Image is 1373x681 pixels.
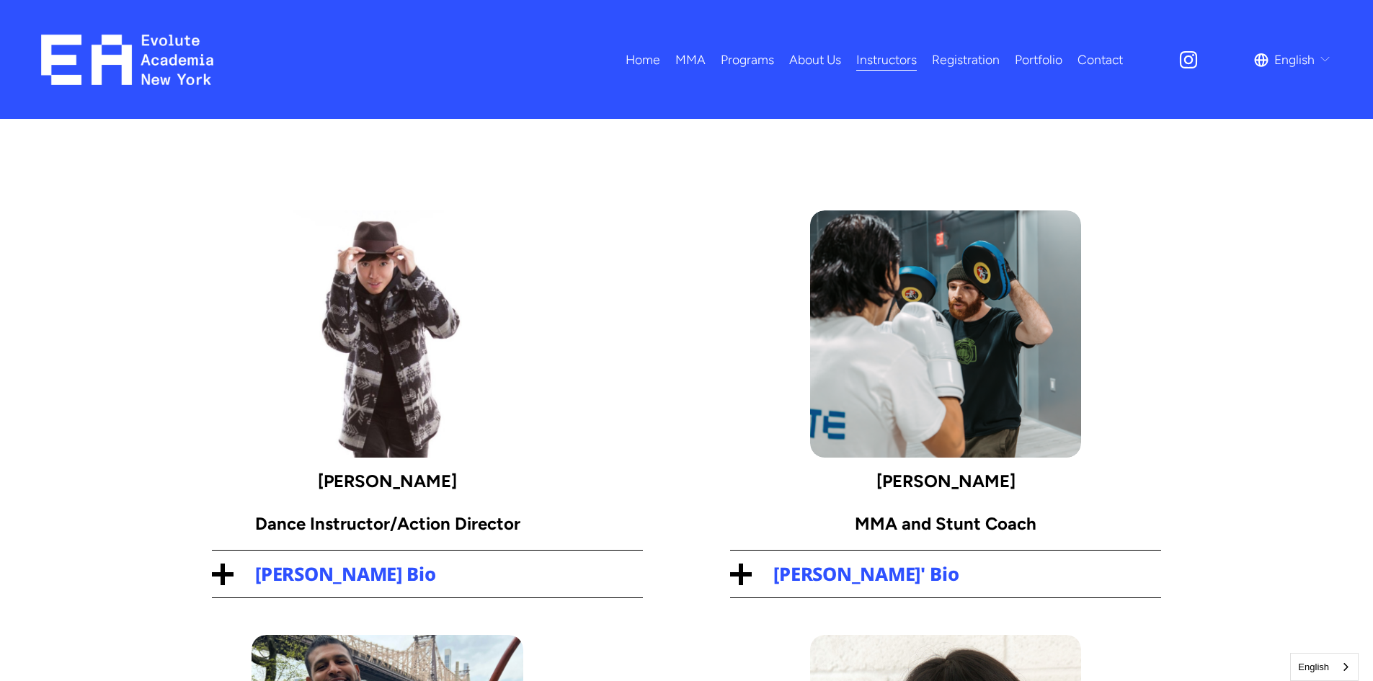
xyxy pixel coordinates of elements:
span: [PERSON_NAME] Bio [234,561,643,587]
span: MMA [675,48,706,71]
a: Instructors [856,47,917,72]
a: English [1291,654,1358,680]
button: [PERSON_NAME] Bio [212,551,643,597]
a: Registration [932,47,1000,72]
div: language picker [1254,47,1332,72]
a: folder dropdown [721,47,774,72]
span: Programs [721,48,774,71]
img: EA [41,35,213,85]
button: [PERSON_NAME]' Bio [730,551,1161,597]
strong: [PERSON_NAME] [318,471,457,491]
a: Instagram [1178,49,1199,71]
a: About Us [789,47,841,72]
a: folder dropdown [675,47,706,72]
strong: Dance Instructor/Action Director [255,513,520,534]
aside: Language selected: English [1290,653,1359,681]
a: Home [626,47,660,72]
a: Portfolio [1015,47,1062,72]
strong: [PERSON_NAME] [876,471,1016,491]
a: Contact [1077,47,1123,72]
span: English [1274,48,1315,71]
strong: MMA and Stunt Coach [855,513,1036,534]
span: [PERSON_NAME]' Bio [752,561,1161,587]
